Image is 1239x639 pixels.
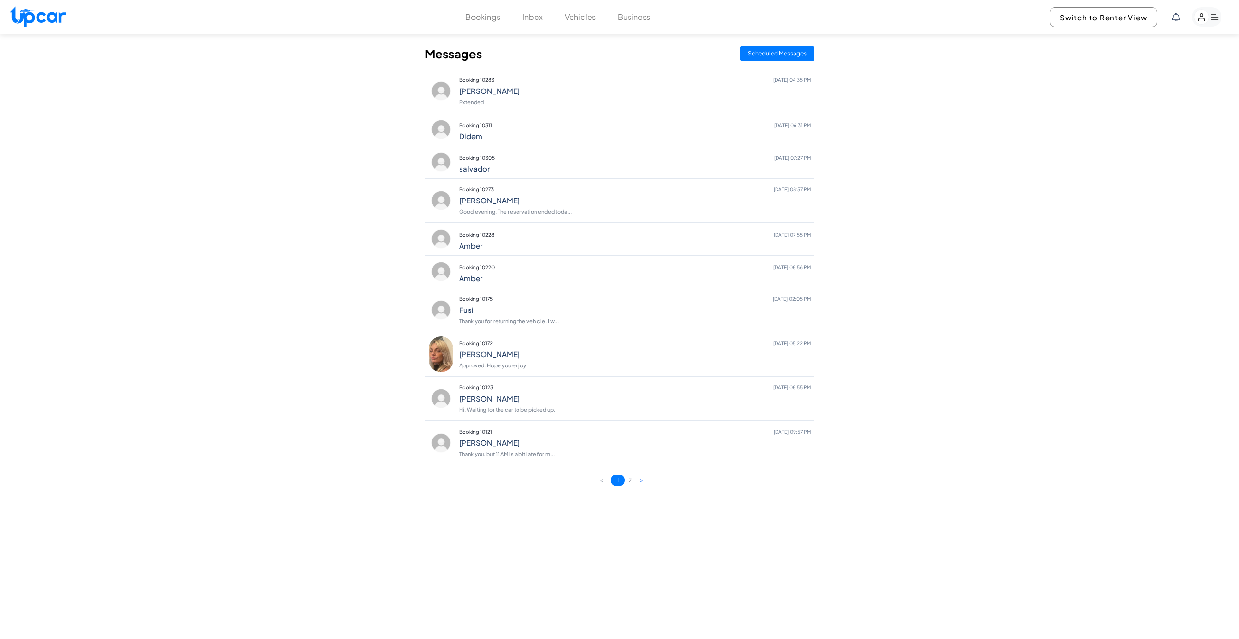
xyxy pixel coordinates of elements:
span: [DATE] 04:35 PM [773,73,811,87]
h4: salvador [459,164,811,173]
button: Scheduled Messages [740,46,814,61]
p: Booking 10283 [459,73,811,87]
p: Booking 10121 [459,425,811,438]
span: [DATE] 08:55 PM [773,381,811,394]
button: Bookings [465,11,500,23]
p: Booking 10305 [459,151,811,164]
img: profile [429,431,453,455]
p: Booking 10273 [459,183,811,196]
p: Booking 10123 [459,381,811,394]
button: Switch to Renter View [1050,7,1157,27]
h4: [PERSON_NAME] [459,394,811,403]
span: [DATE] 02:05 PM [773,292,811,306]
p: Thank you for returning the vehicle. I w... [459,314,811,328]
h2: Messages [425,46,482,61]
img: profile [429,117,453,142]
h4: [PERSON_NAME] [459,196,811,205]
p: Booking 10220 [459,260,811,274]
p: Extended [459,95,811,109]
h4: [PERSON_NAME] [459,350,811,359]
span: [DATE] 08:56 PM [773,260,811,274]
p: Approved. Hope you enjoy [459,359,811,372]
span: [DATE] 05:22 PM [773,336,811,350]
img: profile [429,227,453,251]
img: profile [429,298,453,322]
button: > [636,475,647,486]
h4: Amber [459,274,811,283]
span: [DATE] 07:55 PM [774,228,811,241]
button: < [594,475,609,486]
p: Booking 10175 [459,292,811,306]
p: Hi. Waiting for the car to be picked up. [459,403,811,417]
img: profile [429,386,453,411]
p: Good evening. The reservation ended toda... [459,205,811,219]
button: Vehicles [565,11,596,23]
p: Booking 10228 [459,228,811,241]
span: [DATE] 06:31 PM [774,118,811,132]
span: [DATE] 07:27 PM [774,151,811,164]
span: [DATE] 08:57 PM [774,183,811,196]
button: 2 [625,475,636,486]
h4: [PERSON_NAME] [459,438,811,447]
button: Business [618,11,650,23]
p: Thank you. but 11 AM is a bit late for m... [459,447,811,461]
p: Booking 10311 [459,118,811,132]
h4: Fusi [459,306,811,314]
h4: [PERSON_NAME] [459,87,811,95]
img: profile [429,259,453,284]
span: [DATE] 09:57 PM [774,425,811,438]
h4: Didem [459,132,811,141]
img: profile [429,150,453,174]
img: profile [429,336,453,372]
button: Inbox [522,11,543,23]
img: profile [429,188,453,213]
h4: Amber [459,241,811,250]
img: profile [429,79,453,103]
button: 1 [611,475,625,486]
p: Booking 10172 [459,336,811,350]
img: Upcar Logo [10,6,66,27]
